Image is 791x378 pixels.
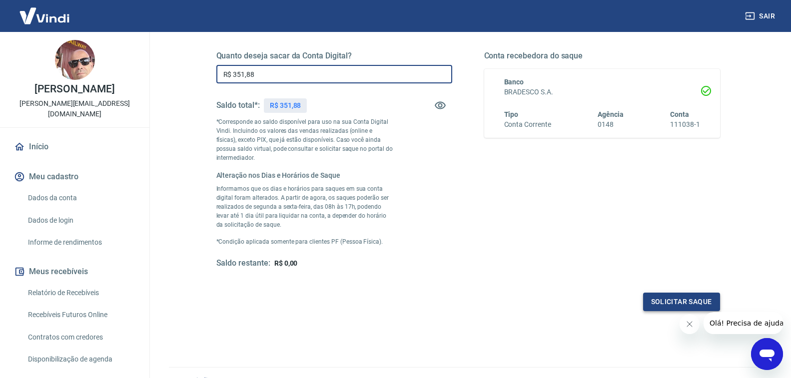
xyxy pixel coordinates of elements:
[598,110,624,118] span: Agência
[751,338,783,370] iframe: Botão para abrir a janela de mensagens
[6,7,84,15] span: Olá! Precisa de ajuda?
[270,100,301,111] p: R$ 351,88
[12,136,137,158] a: Início
[504,110,519,118] span: Tipo
[216,51,452,61] h5: Quanto deseja sacar da Conta Digital?
[24,327,137,348] a: Contratos com credores
[504,119,551,130] h6: Conta Corrente
[598,119,624,130] h6: 0148
[216,100,260,110] h5: Saldo total*:
[670,110,689,118] span: Conta
[55,40,95,80] img: 5c0ec86c-b77c-4084-9a23-6404d65e0af5.jpeg
[216,170,393,180] h6: Alteração nos Dias e Horários de Saque
[216,237,393,246] p: *Condição aplicada somente para clientes PF (Pessoa Física).
[484,51,720,61] h5: Conta recebedora do saque
[12,261,137,283] button: Meus recebíveis
[12,166,137,188] button: Meu cadastro
[274,259,298,267] span: R$ 0,00
[216,184,393,229] p: Informamos que os dias e horários para saques em sua conta digital foram alterados. A partir de a...
[704,312,783,334] iframe: Mensagem da empresa
[24,188,137,208] a: Dados da conta
[216,117,393,162] p: *Corresponde ao saldo disponível para uso na sua Conta Digital Vindi. Incluindo os valores das ve...
[670,119,700,130] h6: 111038-1
[680,314,700,334] iframe: Fechar mensagem
[34,84,114,94] p: [PERSON_NAME]
[24,232,137,253] a: Informe de rendimentos
[743,7,779,25] button: Sair
[504,87,700,97] h6: BRADESCO S.A.
[24,283,137,303] a: Relatório de Recebíveis
[24,210,137,231] a: Dados de login
[643,293,720,311] button: Solicitar saque
[216,258,270,269] h5: Saldo restante:
[504,78,524,86] span: Banco
[24,349,137,370] a: Disponibilização de agenda
[8,98,141,119] p: [PERSON_NAME][EMAIL_ADDRESS][DOMAIN_NAME]
[12,0,77,31] img: Vindi
[24,305,137,325] a: Recebíveis Futuros Online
